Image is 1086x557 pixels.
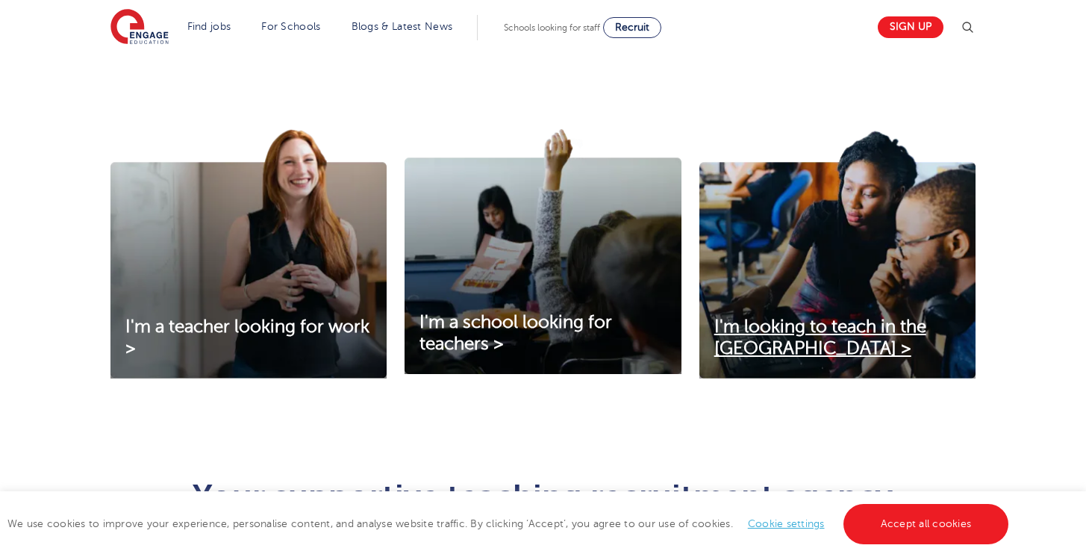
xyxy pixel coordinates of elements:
span: Schools looking for staff [504,22,600,33]
span: Recruit [615,22,649,33]
a: Blogs & Latest News [352,21,453,32]
a: Accept all cookies [843,504,1009,544]
a: For Schools [261,21,320,32]
span: We use cookies to improve your experience, personalise content, and analyse website traffic. By c... [7,518,1012,529]
img: I'm a school looking for teachers [405,129,681,374]
span: I'm a teacher looking for work > [125,317,369,358]
img: Engage Education [110,9,169,46]
a: Recruit [603,17,661,38]
img: I'm looking to teach in the UK [699,129,976,379]
img: I'm a teacher looking for work [110,129,387,379]
a: Cookie settings [748,518,825,529]
span: I'm looking to teach in the [GEOGRAPHIC_DATA] > [714,317,926,358]
a: I'm a teacher looking for work > [110,317,387,360]
a: Find jobs [187,21,231,32]
a: I'm looking to teach in the [GEOGRAPHIC_DATA] > [699,317,976,360]
a: Sign up [878,16,943,38]
span: I'm a school looking for teachers > [419,312,612,354]
h1: Your supportive teaching recruitment agency [177,480,909,513]
a: I'm a school looking for teachers > [405,312,681,355]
